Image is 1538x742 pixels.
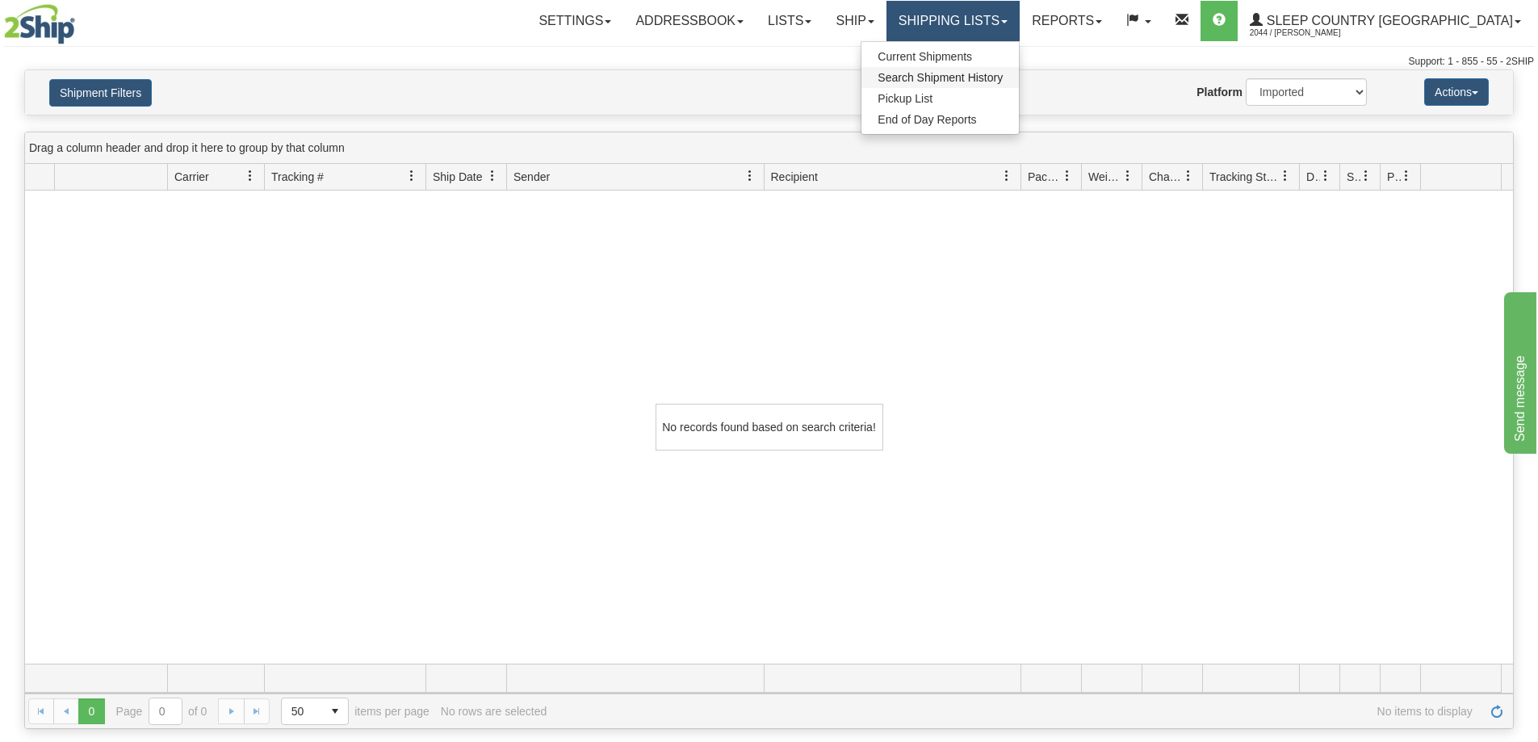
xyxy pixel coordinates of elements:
[1347,169,1360,185] span: Shipment Issues
[861,67,1019,88] a: Search Shipment History
[1196,84,1243,100] label: Platform
[861,109,1019,130] a: End of Day Reports
[756,1,823,41] a: Lists
[441,705,547,718] div: No rows are selected
[1149,169,1183,185] span: Charge
[1306,169,1320,185] span: Delivery Status
[1020,1,1114,41] a: Reports
[656,404,883,451] div: No records found based on search criteria!
[1209,169,1280,185] span: Tracking Status
[116,698,207,725] span: Page of 0
[878,113,976,126] span: End of Day Reports
[433,169,482,185] span: Ship Date
[1272,162,1299,190] a: Tracking Status filter column settings
[1028,169,1062,185] span: Packages
[4,4,75,44] img: logo2044.jpg
[281,698,349,725] span: Page sizes drop down
[1424,78,1489,106] button: Actions
[398,162,425,190] a: Tracking # filter column settings
[861,88,1019,109] a: Pickup List
[1352,162,1380,190] a: Shipment Issues filter column settings
[281,698,430,725] span: items per page
[237,162,264,190] a: Carrier filter column settings
[1238,1,1533,41] a: Sleep Country [GEOGRAPHIC_DATA] 2044 / [PERSON_NAME]
[1175,162,1202,190] a: Charge filter column settings
[823,1,886,41] a: Ship
[78,698,104,724] span: Page 0
[174,169,209,185] span: Carrier
[878,92,932,105] span: Pickup List
[291,703,312,719] span: 50
[1393,162,1420,190] a: Pickup Status filter column settings
[1250,25,1371,41] span: 2044 / [PERSON_NAME]
[623,1,756,41] a: Addressbook
[878,50,972,63] span: Current Shipments
[736,162,764,190] a: Sender filter column settings
[1114,162,1142,190] a: Weight filter column settings
[526,1,623,41] a: Settings
[49,79,152,107] button: Shipment Filters
[558,705,1473,718] span: No items to display
[1054,162,1081,190] a: Packages filter column settings
[1501,288,1536,453] iframe: chat widget
[322,698,348,724] span: select
[1312,162,1339,190] a: Delivery Status filter column settings
[25,132,1513,164] div: grid grouping header
[513,169,550,185] span: Sender
[878,71,1003,84] span: Search Shipment History
[1263,14,1513,27] span: Sleep Country [GEOGRAPHIC_DATA]
[886,1,1020,41] a: Shipping lists
[479,162,506,190] a: Ship Date filter column settings
[993,162,1020,190] a: Recipient filter column settings
[771,169,818,185] span: Recipient
[1387,169,1401,185] span: Pickup Status
[1484,698,1510,724] a: Refresh
[4,55,1534,69] div: Support: 1 - 855 - 55 - 2SHIP
[1088,169,1122,185] span: Weight
[271,169,324,185] span: Tracking #
[12,10,149,29] div: Send message
[861,46,1019,67] a: Current Shipments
